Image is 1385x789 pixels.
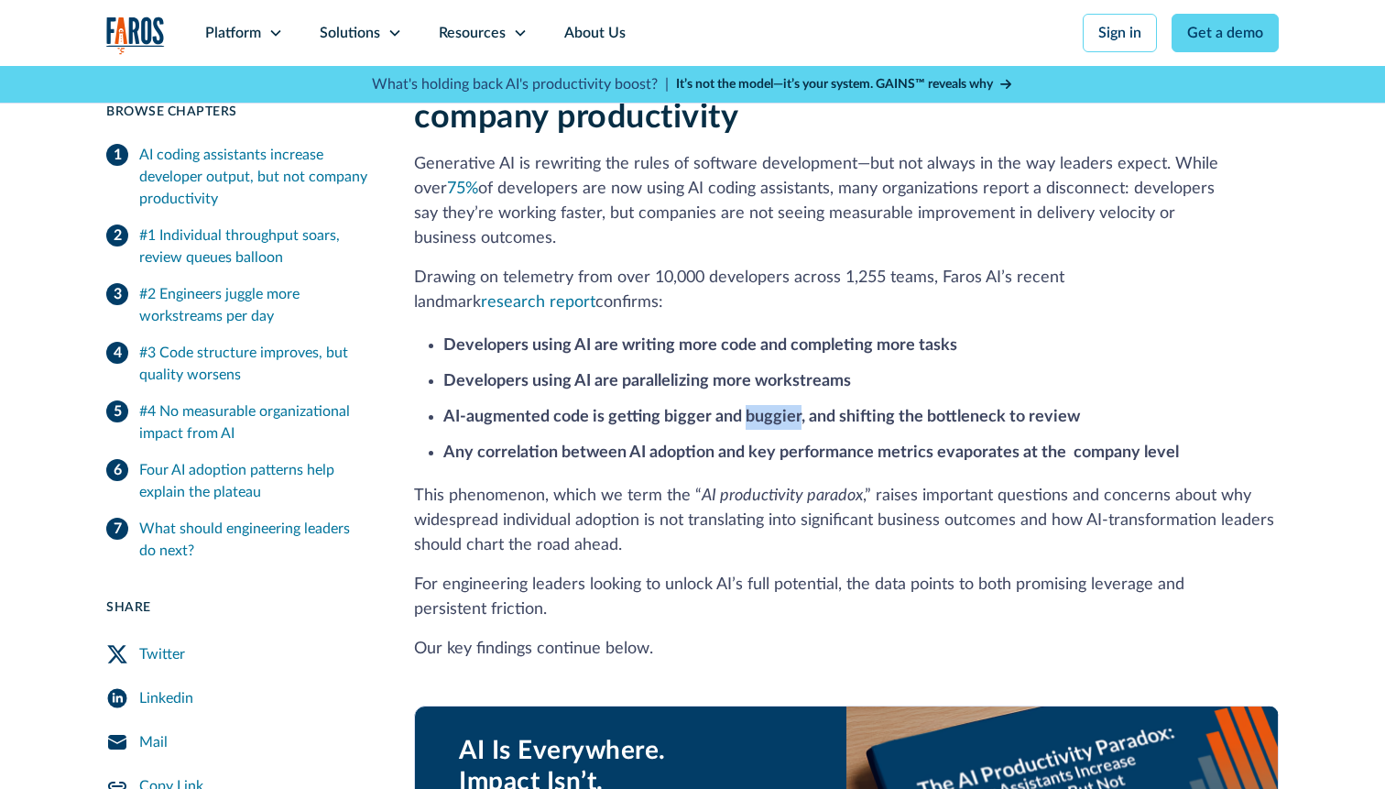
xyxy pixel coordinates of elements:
a: #1 Individual throughput soars, review queues balloon [106,217,370,276]
div: #4 No measurable organizational impact from AI [139,400,370,444]
p: What's holding back AI's productivity boost? | [372,73,669,95]
div: Resources [439,22,506,44]
a: Four AI adoption patterns help explain the plateau [106,452,370,510]
a: Mail Share [106,720,370,764]
a: Sign in [1083,14,1157,52]
strong: Developers using AI are writing more code and completing more tasks [443,337,957,354]
div: #3 Code structure improves, but quality worsens [139,342,370,386]
strong: Any correlation between AI adoption and key performance metrics evaporates at the company level [443,444,1179,461]
p: Generative AI is rewriting the rules of software development—but not always in the way leaders ex... [414,152,1279,251]
a: research report [481,294,595,311]
div: Mail [139,731,168,753]
div: Four AI adoption patterns help explain the plateau [139,459,370,503]
p: Drawing on telemetry from over 10,000 developers across 1,255 teams, Faros AI’s recent landmark c... [414,266,1279,315]
a: 75% [447,181,478,197]
a: #2 Engineers juggle more workstreams per day [106,276,370,334]
a: Get a demo [1172,14,1279,52]
p: For engineering leaders looking to unlock AI’s full potential, the data points to both promising ... [414,573,1279,622]
div: #2 Engineers juggle more workstreams per day [139,283,370,327]
a: It’s not the model—it’s your system. GAINS™ reveals why [676,75,1013,94]
div: Browse Chapters [106,103,370,122]
div: Share [106,598,370,618]
div: Solutions [320,22,380,44]
div: Platform [205,22,261,44]
a: AI coding assistants increase developer output, but not company productivity [106,137,370,217]
strong: It’s not the model—it’s your system. GAINS™ reveals why [676,78,993,91]
p: This phenomenon, which we term the “ ,” raises important questions and concerns about why widespr... [414,484,1279,558]
div: Linkedin [139,687,193,709]
div: AI coding assistants increase developer output, but not company productivity [139,144,370,210]
img: Logo of the analytics and reporting company Faros. [106,16,165,54]
a: Twitter Share [106,632,370,676]
a: home [106,16,165,54]
a: What should engineering leaders do next? [106,510,370,569]
a: LinkedIn Share [106,676,370,720]
strong: Developers using AI are parallelizing more workstreams [443,373,851,389]
em: AI productivity paradox [702,488,863,504]
a: #4 No measurable organizational impact from AI [106,393,370,452]
strong: AI-augmented code is getting bigger and buggier, and shifting the bottleneck to review [443,409,1080,425]
div: Twitter [139,643,185,665]
div: #1 Individual throughput soars, review queues balloon [139,225,370,268]
a: #3 Code structure improves, but quality worsens [106,334,370,393]
p: Our key findings continue below. [414,637,1279,662]
div: What should engineering leaders do next? [139,518,370,562]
